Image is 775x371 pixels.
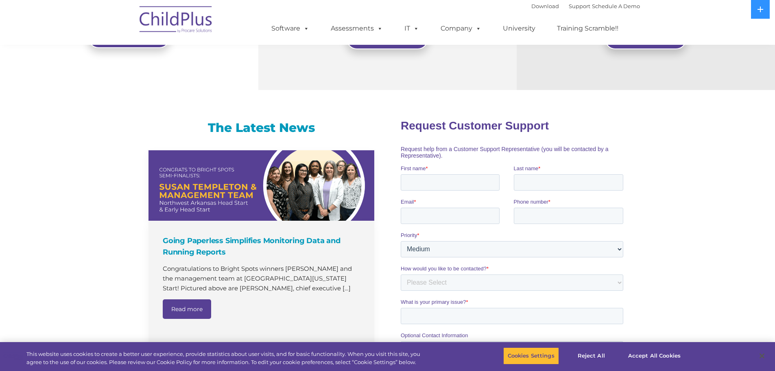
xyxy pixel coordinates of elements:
button: Close [753,347,771,365]
a: Schedule A Demo [592,3,640,9]
a: University [495,20,544,37]
button: Reject All [566,347,617,364]
h4: Going Paperless Simplifies Monitoring Data and Running Reports [163,235,362,258]
a: IT [396,20,427,37]
div: This website uses cookies to create a better user experience, provide statistics about user visit... [26,350,426,366]
a: Training Scramble!! [549,20,627,37]
font: | [531,3,640,9]
a: Assessments [323,20,391,37]
button: Cookies Settings [503,347,559,364]
a: Read more [163,299,211,319]
a: Software [263,20,317,37]
a: Company [432,20,489,37]
a: Download [531,3,559,9]
a: Support [569,3,590,9]
h3: The Latest News [148,120,374,136]
p: Congratulations to Bright Spots winners [PERSON_NAME] and the management team at [GEOGRAPHIC_DATA... [163,264,362,293]
button: Accept All Cookies [624,347,685,364]
img: ChildPlus by Procare Solutions [135,0,217,41]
